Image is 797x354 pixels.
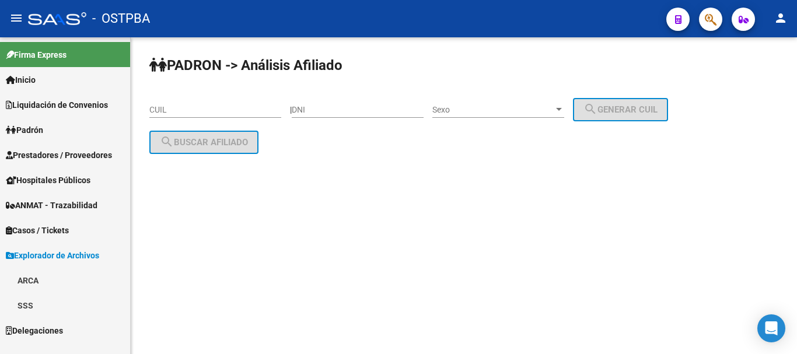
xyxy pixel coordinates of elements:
span: - OSTPBA [92,6,150,31]
span: Padrón [6,124,43,136]
span: Casos / Tickets [6,224,69,237]
mat-icon: search [583,102,597,116]
span: Hospitales Públicos [6,174,90,187]
button: Generar CUIL [573,98,668,121]
span: Liquidación de Convenios [6,99,108,111]
span: ANMAT - Trazabilidad [6,199,97,212]
div: | [290,105,677,114]
span: Firma Express [6,48,67,61]
mat-icon: person [774,11,788,25]
span: Delegaciones [6,324,63,337]
span: Generar CUIL [583,104,658,115]
span: Buscar afiliado [160,137,248,148]
span: Prestadores / Proveedores [6,149,112,162]
strong: PADRON -> Análisis Afiliado [149,57,342,73]
mat-icon: search [160,135,174,149]
span: Explorador de Archivos [6,249,99,262]
button: Buscar afiliado [149,131,258,154]
span: Sexo [432,105,554,115]
div: Open Intercom Messenger [757,314,785,342]
mat-icon: menu [9,11,23,25]
span: Inicio [6,73,36,86]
